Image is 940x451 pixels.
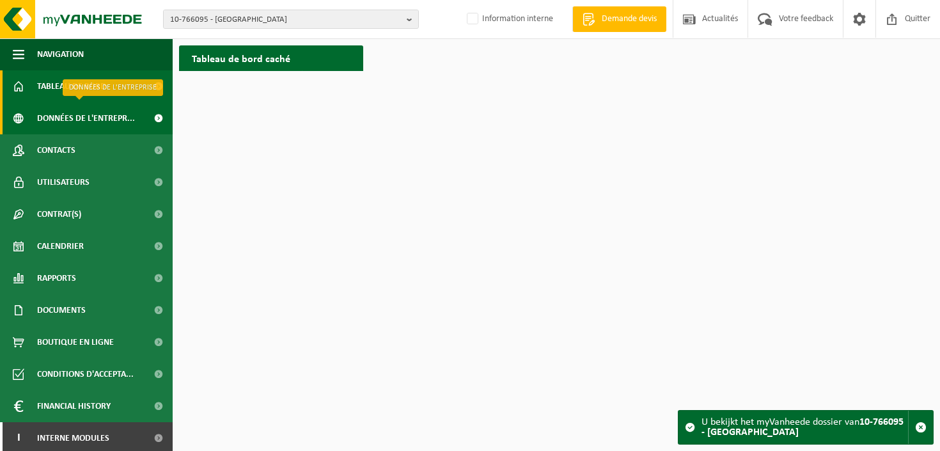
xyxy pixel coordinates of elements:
[37,230,84,262] span: Calendrier
[37,326,114,358] span: Boutique en ligne
[37,102,135,134] span: Données de l'entrepr...
[701,417,904,438] strong: 10-766095 - [GEOGRAPHIC_DATA]
[464,10,553,29] label: Information interne
[37,198,81,230] span: Contrat(s)
[37,70,106,102] span: Tableau de bord
[599,13,660,26] span: Demande devis
[701,411,908,444] div: U bekijkt het myVanheede dossier van
[572,6,666,32] a: Demande devis
[37,262,76,294] span: Rapports
[163,10,419,29] button: 10-766095 - [GEOGRAPHIC_DATA]
[37,294,86,326] span: Documents
[37,390,111,422] span: Financial History
[170,10,402,29] span: 10-766095 - [GEOGRAPHIC_DATA]
[37,134,75,166] span: Contacts
[37,358,134,390] span: Conditions d'accepta...
[179,45,303,70] h2: Tableau de bord caché
[37,166,90,198] span: Utilisateurs
[37,38,84,70] span: Navigation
